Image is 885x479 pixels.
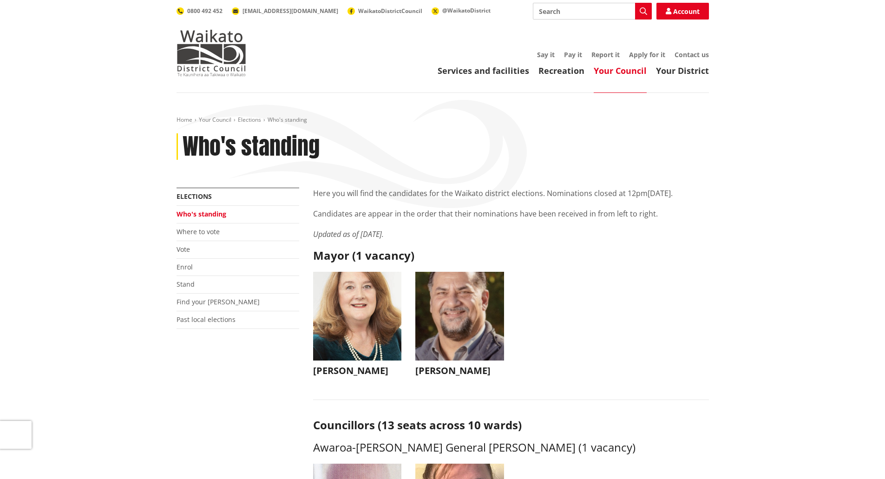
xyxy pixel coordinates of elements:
[177,280,195,289] a: Stand
[675,50,709,59] a: Contact us
[268,116,307,124] span: Who's standing
[177,297,260,306] a: Find your [PERSON_NAME]
[438,65,529,76] a: Services and facilities
[358,7,422,15] span: WaikatoDistrictCouncil
[415,272,504,381] button: [PERSON_NAME]
[415,272,504,361] img: WO-M__BECH_A__EWN4j
[313,441,709,454] h3: Awaroa-[PERSON_NAME] General [PERSON_NAME] (1 vacancy)
[177,262,193,271] a: Enrol
[537,50,555,59] a: Say it
[177,116,709,124] nav: breadcrumb
[313,365,402,376] h3: [PERSON_NAME]
[313,229,384,239] em: Updated as of [DATE].
[442,7,491,14] span: @WaikatoDistrict
[177,245,190,254] a: Vote
[594,65,647,76] a: Your Council
[415,365,504,376] h3: [PERSON_NAME]
[199,116,231,124] a: Your Council
[347,7,422,15] a: WaikatoDistrictCouncil
[232,7,338,15] a: [EMAIL_ADDRESS][DOMAIN_NAME]
[432,7,491,14] a: @WaikatoDistrict
[177,192,212,201] a: Elections
[177,315,236,324] a: Past local elections
[238,116,261,124] a: Elections
[177,227,220,236] a: Where to vote
[177,30,246,76] img: Waikato District Council - Te Kaunihera aa Takiwaa o Waikato
[313,417,522,433] strong: Councillors (13 seats across 10 wards)
[243,7,338,15] span: [EMAIL_ADDRESS][DOMAIN_NAME]
[313,188,709,199] p: Here you will find the candidates for the Waikato district elections. Nominations closed at 12pm[...
[533,3,652,20] input: Search input
[313,272,402,361] img: WO-M__CHURCH_J__UwGuY
[313,272,402,381] button: [PERSON_NAME]
[313,248,414,263] strong: Mayor (1 vacancy)
[183,133,320,160] h1: Who's standing
[187,7,223,15] span: 0800 492 452
[656,3,709,20] a: Account
[313,208,709,219] p: Candidates are appear in the order that their nominations have been received in from left to right.
[591,50,620,59] a: Report it
[177,210,226,218] a: Who's standing
[656,65,709,76] a: Your District
[564,50,582,59] a: Pay it
[177,116,192,124] a: Home
[538,65,584,76] a: Recreation
[629,50,665,59] a: Apply for it
[177,7,223,15] a: 0800 492 452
